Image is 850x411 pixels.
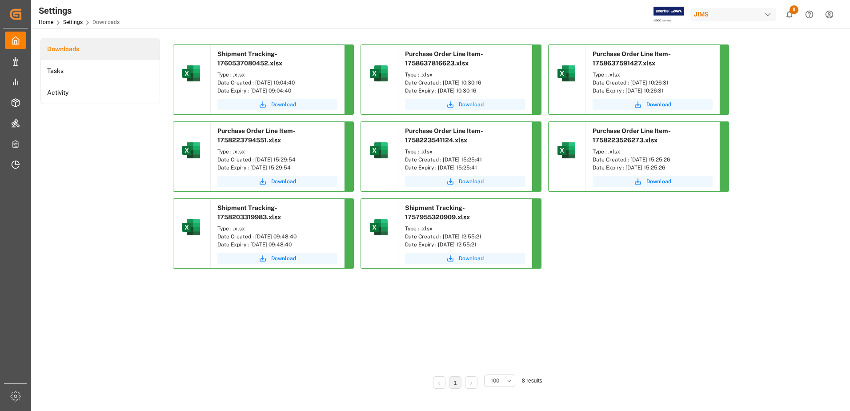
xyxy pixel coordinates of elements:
[217,50,282,67] span: Shipment Tracking-1760537080452.xlsx
[180,63,202,84] img: microsoft-excel-2019--v1.png
[593,87,713,95] div: Date Expiry : [DATE] 10:26:31
[646,177,671,185] span: Download
[271,254,296,262] span: Download
[217,241,337,249] div: Date Expiry : [DATE] 09:48:40
[405,148,525,156] div: Type : .xlsx
[217,156,337,164] div: Date Created : [DATE] 15:29:54
[217,253,337,264] button: Download
[593,176,713,187] button: Download
[556,63,577,84] img: microsoft-excel-2019--v1.png
[217,127,296,144] span: Purchase Order Line Item-1758223794551.xlsx
[39,19,53,25] a: Home
[368,140,389,161] img: microsoft-excel-2019--v1.png
[654,7,684,22] img: Exertis%20JAM%20-%20Email%20Logo.jpg_1722504956.jpg
[405,164,525,172] div: Date Expiry : [DATE] 15:25:41
[405,99,525,110] button: Download
[217,233,337,241] div: Date Created : [DATE] 09:48:40
[368,217,389,238] img: microsoft-excel-2019--v1.png
[593,148,713,156] div: Type : .xlsx
[484,375,515,387] button: open menu
[41,82,160,104] a: Activity
[449,376,461,389] li: 1
[405,156,525,164] div: Date Created : [DATE] 15:25:41
[217,79,337,87] div: Date Created : [DATE] 10:04:40
[217,99,337,110] button: Download
[180,140,202,161] img: microsoft-excel-2019--v1.png
[405,204,470,221] span: Shipment Tracking-1757955320909.xlsx
[405,241,525,249] div: Date Expiry : [DATE] 12:55:21
[405,253,525,264] button: Download
[459,254,484,262] span: Download
[271,101,296,109] span: Download
[790,5,798,14] span: 8
[690,6,779,23] button: JIMS
[593,71,713,79] div: Type : .xlsx
[368,63,389,84] img: microsoft-excel-2019--v1.png
[405,71,525,79] div: Type : .xlsx
[593,127,671,144] span: Purchase Order Line Item-1758223526273.xlsx
[593,99,713,110] button: Download
[217,176,337,187] button: Download
[405,225,525,233] div: Type : .xlsx
[593,50,671,67] span: Purchase Order Line Item-1758637591427.xlsx
[405,79,525,87] div: Date Created : [DATE] 10:30:16
[217,148,337,156] div: Type : .xlsx
[39,4,120,17] div: Settings
[405,50,483,67] span: Purchase Order Line Item-1758637816623.xlsx
[459,101,484,109] span: Download
[593,156,713,164] div: Date Created : [DATE] 15:25:26
[522,378,542,384] span: 8 results
[454,380,457,386] a: 1
[217,225,337,233] div: Type : .xlsx
[41,38,160,60] a: Downloads
[433,376,445,389] li: Previous Page
[63,19,83,25] a: Settings
[690,8,776,21] div: JIMS
[405,233,525,241] div: Date Created : [DATE] 12:55:21
[180,217,202,238] img: microsoft-excel-2019--v1.png
[465,376,477,389] li: Next Page
[799,4,819,24] button: Help Center
[646,101,671,109] span: Download
[271,177,296,185] span: Download
[217,164,337,172] div: Date Expiry : [DATE] 15:29:54
[556,140,577,161] img: microsoft-excel-2019--v1.png
[491,377,499,385] span: 100
[593,164,713,172] div: Date Expiry : [DATE] 15:25:26
[779,4,799,24] button: show 8 new notifications
[217,71,337,79] div: Type : .xlsx
[217,87,337,95] div: Date Expiry : [DATE] 09:04:40
[459,177,484,185] span: Download
[217,204,281,221] span: Shipment Tracking-1758203319983.xlsx
[405,127,483,144] span: Purchase Order Line Item-1758223541124.xlsx
[593,79,713,87] div: Date Created : [DATE] 10:26:31
[405,87,525,95] div: Date Expiry : [DATE] 10:30:16
[41,60,160,82] a: Tasks
[405,176,525,187] button: Download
